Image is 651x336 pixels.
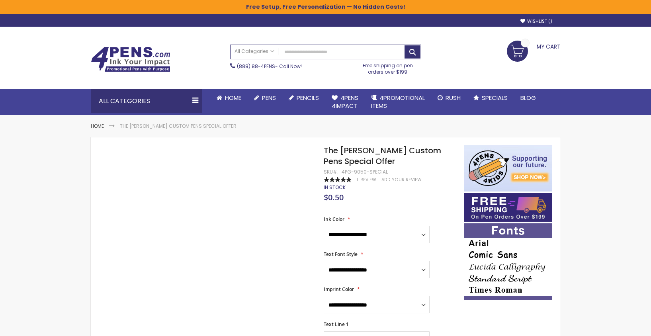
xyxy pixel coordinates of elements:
[237,63,302,70] span: - Call Now!
[235,48,274,55] span: All Categories
[360,177,376,183] span: Review
[324,145,441,167] span: The [PERSON_NAME] Custom Pens Special Offer
[91,123,104,129] a: Home
[210,89,248,107] a: Home
[324,192,344,203] span: $0.50
[262,94,276,102] span: Pens
[464,223,552,300] img: font-personalization-examples
[91,89,202,113] div: All Categories
[324,177,352,182] div: 100%
[354,59,421,75] div: Free shipping on pen orders over $199
[431,89,467,107] a: Rush
[324,286,354,293] span: Imprint Color
[225,94,241,102] span: Home
[324,184,346,191] span: In stock
[365,89,431,115] a: 4PROMOTIONALITEMS
[324,168,338,175] strong: SKU
[467,89,514,107] a: Specials
[324,321,349,328] span: Text Line 1
[520,94,536,102] span: Blog
[120,123,237,129] li: The [PERSON_NAME] Custom Pens Special Offer
[371,94,425,110] span: 4PROMOTIONAL ITEMS
[237,63,275,70] a: (888) 88-4PENS
[520,18,552,24] a: Wishlist
[464,193,552,222] img: Free shipping on orders over $199
[342,169,388,175] div: 4PG-9050-SPECIAL
[91,47,170,72] img: 4Pens Custom Pens and Promotional Products
[357,177,377,183] a: 1 Review
[231,45,278,58] a: All Categories
[297,94,319,102] span: Pencils
[332,94,358,110] span: 4Pens 4impact
[324,216,344,223] span: Ink Color
[464,145,552,191] img: 4pens 4 kids
[325,89,365,115] a: 4Pens4impact
[514,89,542,107] a: Blog
[282,89,325,107] a: Pencils
[381,177,422,183] a: Add Your Review
[324,251,358,258] span: Text Font Style
[482,94,508,102] span: Specials
[357,177,358,183] span: 1
[248,89,282,107] a: Pens
[446,94,461,102] span: Rush
[324,184,346,191] div: Availability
